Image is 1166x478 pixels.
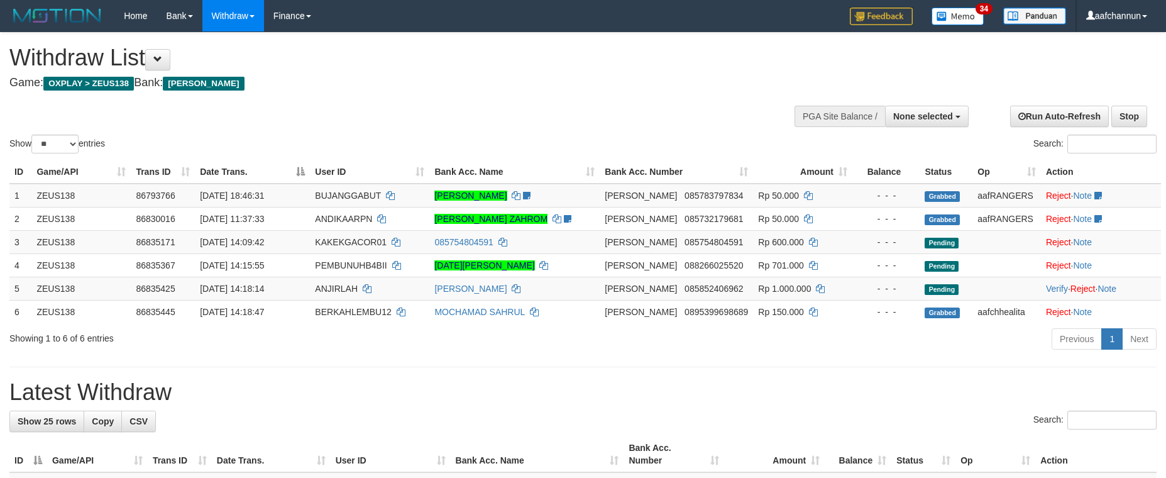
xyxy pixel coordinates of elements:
span: 86835171 [136,237,175,247]
td: · · [1041,277,1161,300]
span: [DATE] 18:46:31 [200,191,264,201]
th: Op: activate to sort column ascending [972,160,1041,184]
a: Note [1073,237,1092,247]
a: Verify [1046,284,1068,294]
a: Note [1097,284,1116,294]
span: [DATE] 11:37:33 [200,214,264,224]
span: Copy 085783797834 to clipboard [685,191,743,201]
td: 2 [9,207,31,230]
a: Note [1073,214,1092,224]
th: Bank Acc. Name: activate to sort column ascending [429,160,600,184]
a: Reject [1046,307,1071,317]
span: Copy 085852406962 to clipboard [685,284,743,294]
td: 3 [9,230,31,253]
td: aafchhealita [972,300,1041,323]
td: aafRANGERS [972,207,1041,230]
td: 1 [9,184,31,208]
span: [DATE] 14:18:47 [200,307,264,317]
span: [PERSON_NAME] [605,307,677,317]
th: Bank Acc. Number: activate to sort column ascending [624,436,724,472]
td: ZEUS138 [31,184,131,208]
span: 34 [976,3,993,14]
span: BUJANGGABUT [315,191,381,201]
a: Reject [1046,191,1071,201]
a: 085754804591 [434,237,493,247]
a: Run Auto-Refresh [1010,106,1109,127]
span: OXPLAY > ZEUS138 [43,77,134,91]
span: [PERSON_NAME] [605,191,677,201]
label: Search: [1033,411,1157,430]
td: 5 [9,277,31,300]
a: [PERSON_NAME] [434,284,507,294]
th: Trans ID: activate to sort column ascending [131,160,195,184]
a: [PERSON_NAME] ZAHROM [434,214,547,224]
td: 6 [9,300,31,323]
th: Balance [852,160,920,184]
td: 4 [9,253,31,277]
th: Action [1041,160,1161,184]
a: Copy [84,411,122,432]
span: 86830016 [136,214,175,224]
span: KAKEKGACOR01 [315,237,387,247]
a: Note [1073,260,1092,270]
td: · [1041,230,1161,253]
img: Feedback.jpg [850,8,913,25]
span: 86835367 [136,260,175,270]
h1: Withdraw List [9,45,765,70]
a: 1 [1101,328,1123,350]
span: Copy 085732179681 to clipboard [685,214,743,224]
span: 86835425 [136,284,175,294]
span: Grabbed [925,214,960,225]
span: [DATE] 14:18:14 [200,284,264,294]
th: Status: activate to sort column ascending [891,436,955,472]
h4: Game: Bank: [9,77,765,89]
td: · [1041,300,1161,323]
span: Copy 085754804591 to clipboard [685,237,743,247]
span: [DATE] 14:15:55 [200,260,264,270]
td: · [1041,253,1161,277]
a: [DATE][PERSON_NAME] [434,260,534,270]
span: Rp 150.000 [758,307,803,317]
th: Game/API: activate to sort column ascending [47,436,148,472]
th: ID [9,160,31,184]
th: User ID: activate to sort column ascending [331,436,451,472]
td: ZEUS138 [31,253,131,277]
span: Pending [925,238,959,248]
a: CSV [121,411,156,432]
a: Reject [1046,237,1071,247]
button: None selected [885,106,969,127]
th: Amount: activate to sort column ascending [753,160,852,184]
td: ZEUS138 [31,300,131,323]
th: Trans ID: activate to sort column ascending [148,436,212,472]
img: MOTION_logo.png [9,6,105,25]
img: panduan.png [1003,8,1066,25]
input: Search: [1067,135,1157,153]
a: Next [1122,328,1157,350]
a: Reject [1046,260,1071,270]
span: Rp 50.000 [758,214,799,224]
div: - - - [857,259,915,272]
td: ZEUS138 [31,207,131,230]
th: Date Trans.: activate to sort column descending [195,160,310,184]
th: ID: activate to sort column descending [9,436,47,472]
a: Previous [1052,328,1102,350]
span: Rp 1.000.000 [758,284,811,294]
span: Pending [925,261,959,272]
div: - - - [857,282,915,295]
h1: Latest Withdraw [9,380,1157,405]
label: Search: [1033,135,1157,153]
th: Bank Acc. Number: activate to sort column ascending [600,160,753,184]
a: Note [1073,307,1092,317]
td: aafRANGERS [972,184,1041,208]
th: Game/API: activate to sort column ascending [31,160,131,184]
span: 86793766 [136,191,175,201]
div: Showing 1 to 6 of 6 entries [9,327,476,345]
span: Pending [925,284,959,295]
span: CSV [129,416,148,426]
a: Stop [1111,106,1147,127]
input: Search: [1067,411,1157,430]
span: BERKAHLEMBU12 [315,307,391,317]
td: ZEUS138 [31,230,131,253]
select: Showentries [31,135,79,153]
th: Action [1035,436,1157,472]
